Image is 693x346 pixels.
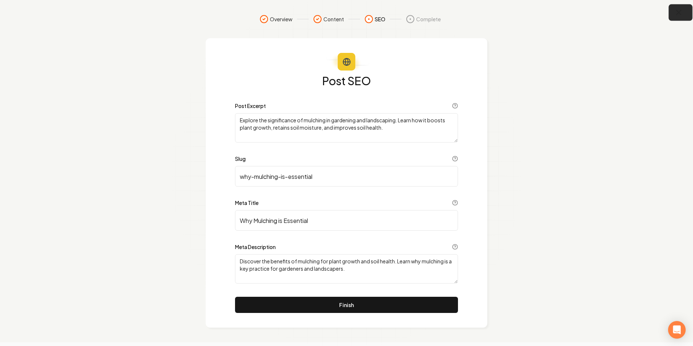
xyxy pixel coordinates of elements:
button: Finish [235,297,458,313]
label: Meta Description [235,244,276,249]
span: Complete [416,15,441,23]
div: Open Intercom Messenger [668,321,686,339]
span: Content [323,15,344,23]
label: Post Excerpt [235,103,266,108]
span: Overview [270,15,293,23]
textarea: Discover the benefits of mulching for plant growth and soil health. Learn why mulching is a key p... [235,254,458,284]
h1: Post SEO [235,75,458,87]
textarea: Explore the significance of mulching in gardening and landscaping. Learn how it boosts plant grow... [235,113,458,143]
span: SEO [375,15,385,23]
label: Meta Title [235,200,258,205]
label: Slug [235,156,246,161]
